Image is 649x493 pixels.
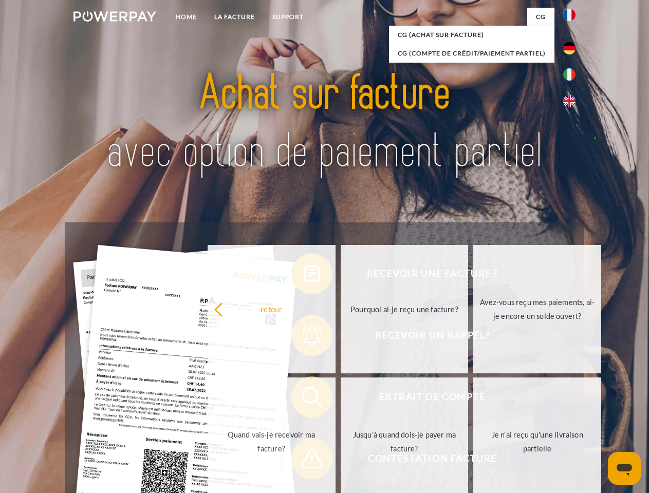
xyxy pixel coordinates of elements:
[479,295,595,323] div: Avez-vous reçu mes paiements, ai-je encore un solde ouvert?
[347,428,462,456] div: Jusqu'à quand dois-je payer ma facture?
[563,68,576,81] img: it
[206,8,264,26] a: LA FACTURE
[98,49,551,197] img: title-powerpay_fr.svg
[608,452,641,485] iframe: Bouton de lancement de la fenêtre de messagerie
[563,95,576,107] img: en
[167,8,206,26] a: Home
[389,26,554,44] a: CG (achat sur facture)
[73,11,156,22] img: logo-powerpay-white.svg
[347,302,462,316] div: Pourquoi ai-je reçu une facture?
[563,42,576,54] img: de
[563,9,576,21] img: fr
[264,8,312,26] a: Support
[527,8,554,26] a: CG
[214,302,329,316] div: retour
[473,245,601,373] a: Avez-vous reçu mes paiements, ai-je encore un solde ouvert?
[479,428,595,456] div: Je n'ai reçu qu'une livraison partielle
[389,44,554,63] a: CG (Compte de crédit/paiement partiel)
[214,428,329,456] div: Quand vais-je recevoir ma facture?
